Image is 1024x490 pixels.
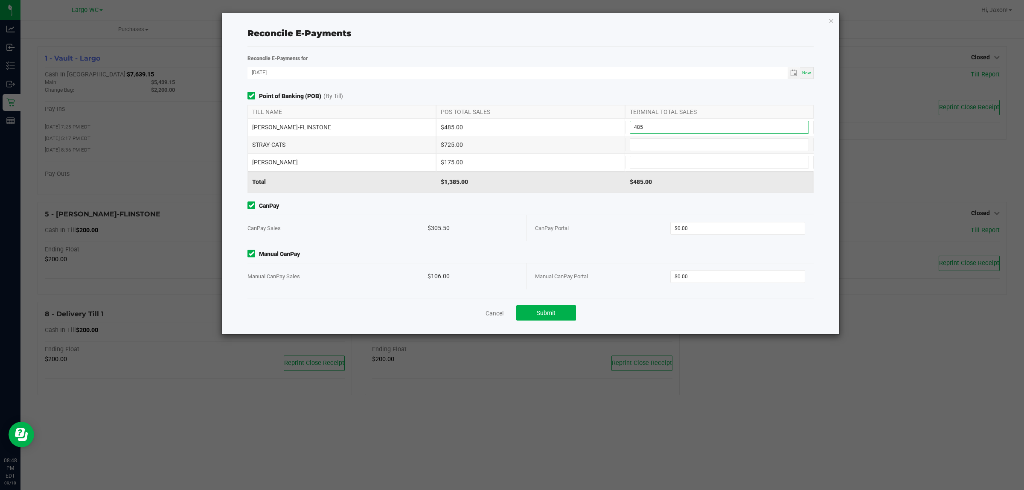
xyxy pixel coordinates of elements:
[436,105,625,118] div: POS TOTAL SALES
[247,136,436,153] div: STRAY-CATS
[436,119,625,136] div: $485.00
[323,92,343,101] span: (By Till)
[247,250,259,259] form-toggle: Include in reconciliation
[436,171,625,192] div: $1,385.00
[247,154,436,171] div: [PERSON_NAME]
[247,225,281,231] span: CanPay Sales
[436,154,625,171] div: $175.00
[247,92,259,101] form-toggle: Include in reconciliation
[247,55,308,61] strong: Reconcile E-Payments for
[625,105,814,118] div: TERMINAL TOTAL SALES
[802,70,811,75] span: Now
[436,136,625,153] div: $725.00
[247,27,814,40] div: Reconcile E-Payments
[486,309,503,318] a: Cancel
[247,105,436,118] div: TILL NAME
[9,422,34,447] iframe: Resource center
[516,305,576,321] button: Submit
[625,171,814,192] div: $485.00
[535,225,569,231] span: CanPay Portal
[247,67,788,78] input: Date
[247,273,300,280] span: Manual CanPay Sales
[537,309,556,316] span: Submit
[428,263,518,289] div: $106.00
[247,171,436,192] div: Total
[259,92,321,101] strong: Point of Banking (POB)
[428,215,518,241] div: $305.50
[247,201,259,210] form-toggle: Include in reconciliation
[259,250,300,259] strong: Manual CanPay
[247,119,436,136] div: [PERSON_NAME]-FLINSTONE
[535,273,588,280] span: Manual CanPay Portal
[259,201,279,210] strong: CanPay
[788,67,800,79] span: Toggle calendar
